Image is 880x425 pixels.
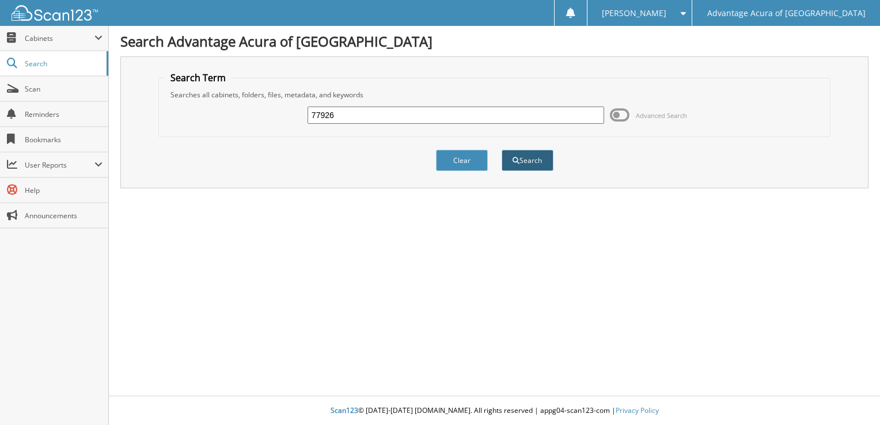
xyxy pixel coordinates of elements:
span: [PERSON_NAME] [602,10,666,17]
span: Announcements [25,211,103,221]
div: © [DATE]-[DATE] [DOMAIN_NAME]. All rights reserved | appg04-scan123-com | [109,397,880,425]
span: User Reports [25,160,94,170]
span: Advantage Acura of [GEOGRAPHIC_DATA] [707,10,866,17]
button: Clear [436,150,488,171]
button: Search [502,150,553,171]
h1: Search Advantage Acura of [GEOGRAPHIC_DATA] [120,32,868,51]
span: Search [25,59,101,69]
span: Cabinets [25,33,94,43]
legend: Search Term [165,71,232,84]
span: Help [25,185,103,195]
span: Scan [25,84,103,94]
img: scan123-logo-white.svg [12,5,98,21]
iframe: Chat Widget [822,370,880,425]
span: Scan123 [331,405,358,415]
span: Bookmarks [25,135,103,145]
a: Privacy Policy [616,405,659,415]
div: Searches all cabinets, folders, files, metadata, and keywords [165,90,824,100]
span: Advanced Search [636,111,687,120]
span: Reminders [25,109,103,119]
